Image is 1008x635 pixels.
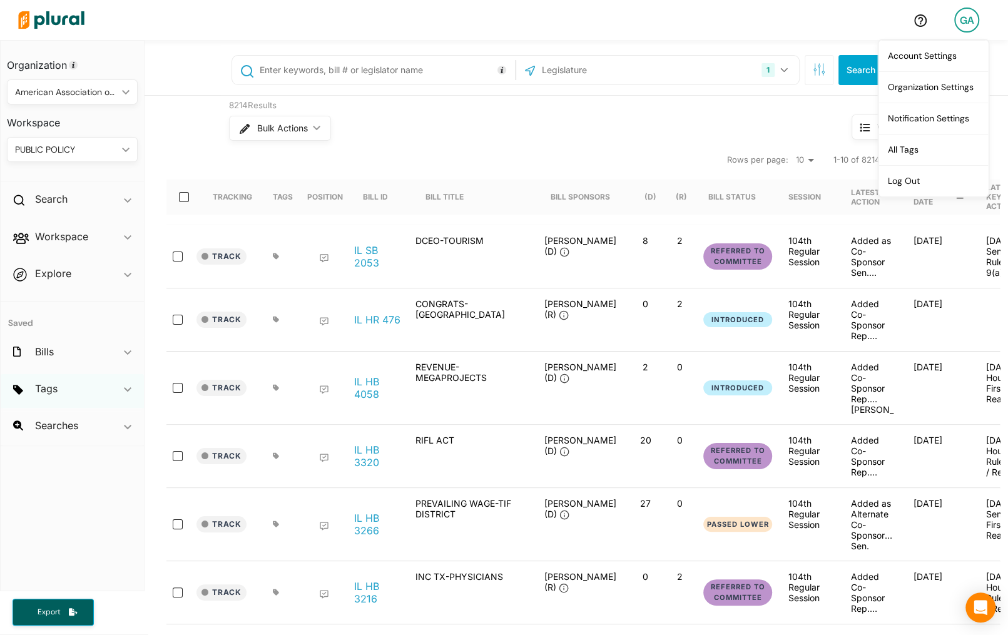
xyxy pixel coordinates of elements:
div: [DATE] [904,435,975,477]
div: Add Position Statement [319,385,329,395]
button: Introduced [703,380,772,396]
div: (D) [644,180,656,215]
div: American Association of Public Policy Professionals [15,86,117,99]
div: Add tags [273,253,280,260]
h4: Saved [1,302,144,332]
div: Add Position Statement [319,253,329,263]
div: Add Position Statement [319,521,329,531]
div: Bill Sponsors [551,192,610,201]
div: Add tags [273,589,280,596]
p: 0 [668,362,692,372]
div: 104th Regular Session [788,498,831,530]
div: DCEO-TOURISM [409,235,534,278]
p: 8 [633,235,658,246]
button: Track [196,312,247,328]
a: GA [944,3,989,38]
span: Export [29,607,69,617]
div: RIFL ACT [409,435,534,477]
input: Legislature [541,58,675,82]
div: [DATE] [904,362,975,414]
span: 1-10 of 8214 [833,154,880,166]
input: select-row-state-il-104th-hb3320 [173,451,183,461]
a: IL SB 2053 [354,244,402,269]
button: Introduced [703,312,772,328]
div: Position [307,192,343,201]
button: Referred to Committee [703,579,772,606]
div: CONGRATS-[GEOGRAPHIC_DATA] [409,298,534,341]
p: 2 [668,235,692,246]
p: 0 [633,571,658,582]
div: Latest Action [851,180,893,215]
div: Tooltip anchor [496,64,507,76]
input: select-row-state-il-104th-hb3266 [173,519,183,529]
h2: Tags [35,382,58,395]
div: PREVAILING WAGE-TIF DISTRICT [409,498,534,551]
div: [DATE] [904,298,975,341]
p: 20 [633,435,658,445]
button: 1 [756,58,796,82]
button: Referred to Committee [703,443,772,469]
span: [PERSON_NAME] (R) [544,571,616,592]
p: 27 [633,498,658,509]
p: 2 [633,362,658,372]
h2: Bills [35,345,54,358]
div: Session [788,192,821,201]
div: Bill Status [708,180,767,215]
h2: Workspace [35,230,88,243]
div: Bill ID [363,180,399,215]
a: All Tags [878,134,988,165]
div: Bill Title [425,180,475,215]
div: 1 [761,63,775,77]
div: 104th Regular Session [788,362,831,394]
div: [DATE] [904,235,975,278]
a: IL HR 476 [354,313,400,326]
span: Rows per page: [727,154,788,166]
div: Add Position Statement [319,589,329,599]
div: REVENUE-MEGAPROJECTS [409,362,534,414]
button: Track [196,380,247,396]
div: Tracking [213,180,252,215]
h2: Search [35,192,68,206]
span: Search Filters [813,63,825,74]
div: 8214 Results [229,99,805,112]
p: 2 [668,571,692,582]
div: 104th Regular Session [788,571,831,603]
div: (R) [676,192,687,201]
div: 104th Regular Session [788,435,831,467]
div: Tooltip anchor [68,59,79,71]
input: select-row-state-il-104th-sb2053 [173,251,183,262]
button: Referred to Committee [703,243,772,270]
div: Added as Co-Sponsor Sen. [PERSON_NAME] [841,235,904,278]
a: Log Out [878,165,988,196]
div: Bill ID [363,192,388,201]
p: 2 [668,298,692,309]
button: Track [196,516,247,532]
div: Added Co-Sponsor Rep. [PERSON_NAME] [841,362,904,414]
h3: Workspace [7,104,138,132]
span: Bulk Actions [257,124,308,133]
a: Organization Settings [878,71,988,103]
input: select-row-state-il-104th-hb3216 [173,587,183,597]
span: [PERSON_NAME] (D) [544,498,616,519]
div: Bill Status [708,192,756,201]
div: Latest Action [851,188,893,206]
button: Bulk Actions [229,116,331,141]
button: Passed Lower [703,517,772,532]
input: select-all-rows [179,192,189,202]
div: Add tags [273,316,280,323]
h2: Explore [35,267,71,280]
a: IL HB 3216 [354,580,402,605]
button: Search [838,55,883,85]
a: Notification Settings [878,103,988,134]
div: GA [954,8,979,33]
div: INC TX-PHYSICIANS [409,571,534,614]
div: Add tags [273,384,280,392]
div: (R) [676,180,687,215]
a: IL HB 3266 [354,512,402,537]
button: Track [196,584,247,601]
div: Open Intercom Messenger [965,592,995,622]
div: Add Position Statement [319,453,329,463]
h2: Searches [35,419,78,432]
div: Added Co-Sponsor Rep. [PERSON_NAME] [841,435,904,477]
div: Add tags [273,521,280,528]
